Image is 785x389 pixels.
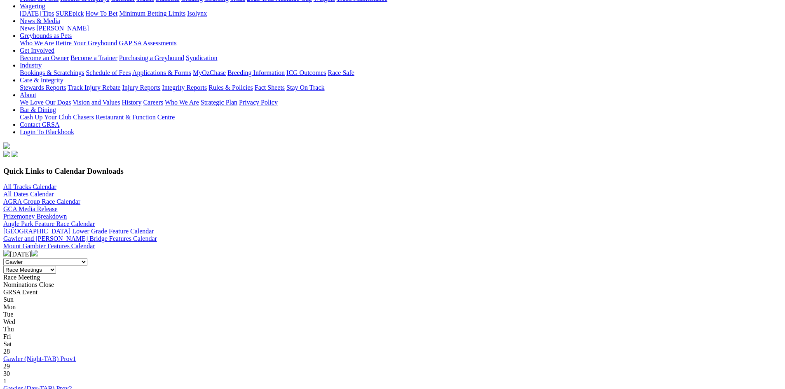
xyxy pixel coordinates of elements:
a: Angle Park Feature Race Calendar [3,220,95,227]
div: Get Involved [20,54,782,62]
div: Race Meeting [3,274,782,281]
img: logo-grsa-white.png [3,142,10,149]
h3: Quick Links to Calendar Downloads [3,167,782,176]
a: Contact GRSA [20,121,59,128]
div: GRSA Event [3,289,782,296]
a: [PERSON_NAME] [36,25,89,32]
img: twitter.svg [12,151,18,157]
a: News [20,25,35,32]
a: Prizemoney Breakdown [3,213,67,220]
div: Sat [3,340,782,348]
div: Mon [3,303,782,311]
a: Schedule of Fees [86,69,131,76]
img: chevron-left-pager-white.svg [3,250,10,256]
a: Bookings & Scratchings [20,69,84,76]
a: Breeding Information [227,69,285,76]
a: Fact Sheets [255,84,285,91]
a: Gawler (Night-TAB) Prov1 [3,355,76,362]
a: Strategic Plan [201,99,237,106]
div: Tue [3,311,782,318]
a: Minimum Betting Limits [119,10,185,17]
a: MyOzChase [193,69,226,76]
div: Industry [20,69,782,77]
a: SUREpick [56,10,84,17]
a: Care & Integrity [20,77,63,84]
a: Become a Trainer [70,54,117,61]
a: [DATE] Tips [20,10,54,17]
a: Get Involved [20,47,54,54]
a: Purchasing a Greyhound [119,54,184,61]
a: Integrity Reports [162,84,207,91]
div: Bar & Dining [20,114,782,121]
a: Rules & Policies [209,84,253,91]
a: AGRA Group Race Calendar [3,198,80,205]
img: facebook.svg [3,151,10,157]
a: Injury Reports [122,84,160,91]
a: Chasers Restaurant & Function Centre [73,114,175,121]
div: Wed [3,318,782,326]
a: Applications & Forms [132,69,191,76]
div: Thu [3,326,782,333]
a: Race Safe [328,69,354,76]
div: About [20,99,782,106]
a: Mount Gambier Features Calendar [3,242,95,249]
div: Sun [3,296,782,303]
a: Who We Are [165,99,199,106]
a: Stewards Reports [20,84,66,91]
a: We Love Our Dogs [20,99,71,106]
span: 28 [3,348,10,355]
a: All Tracks Calendar [3,183,56,190]
span: 30 [3,370,10,377]
span: 1 [3,377,7,384]
a: Login To Blackbook [20,128,74,135]
a: Greyhounds as Pets [20,32,72,39]
a: Gawler and [PERSON_NAME] Bridge Features Calendar [3,235,157,242]
a: About [20,91,36,98]
div: Care & Integrity [20,84,782,91]
a: Privacy Policy [239,99,278,106]
a: Stay On Track [286,84,324,91]
span: 29 [3,363,10,370]
div: Greyhounds as Pets [20,40,782,47]
div: [DATE] [3,250,782,258]
a: Careers [143,99,163,106]
a: Who We Are [20,40,54,47]
a: Track Injury Rebate [68,84,120,91]
a: GCA Media Release [3,205,58,212]
a: ICG Outcomes [286,69,326,76]
img: chevron-right-pager-white.svg [31,250,38,256]
a: Cash Up Your Club [20,114,71,121]
a: Wagering [20,2,45,9]
a: GAP SA Assessments [119,40,177,47]
div: News & Media [20,25,782,32]
a: Become an Owner [20,54,69,61]
a: Retire Your Greyhound [56,40,117,47]
a: Vision and Values [73,99,120,106]
a: All Dates Calendar [3,191,54,198]
div: Wagering [20,10,782,17]
a: Industry [20,62,42,69]
a: News & Media [20,17,60,24]
a: Isolynx [187,10,207,17]
div: Nominations Close [3,281,782,289]
div: Fri [3,333,782,340]
a: How To Bet [86,10,118,17]
a: Syndication [186,54,217,61]
a: [GEOGRAPHIC_DATA] Lower Grade Feature Calendar [3,228,154,235]
a: Bar & Dining [20,106,56,113]
a: History [122,99,141,106]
